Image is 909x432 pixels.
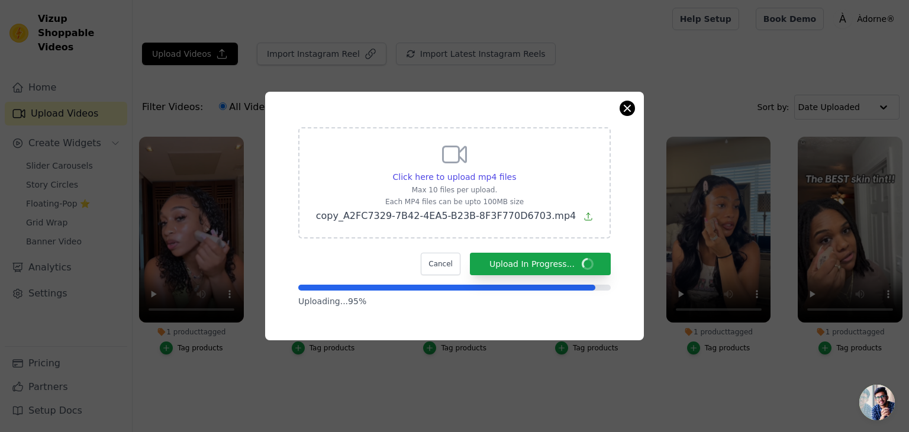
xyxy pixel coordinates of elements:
[470,253,611,275] button: Upload In Progress...
[620,101,634,115] button: Close modal
[316,210,576,221] span: copy_A2FC7329-7B42-4EA5-B23B-8F3F770D6703.mp4
[421,253,460,275] button: Cancel
[393,172,517,182] span: Click here to upload mp4 files
[298,295,611,307] p: Uploading... 95 %
[859,385,895,420] a: Open chat
[316,197,594,207] p: Each MP4 files can be upto 100MB size
[316,185,594,195] p: Max 10 files per upload.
